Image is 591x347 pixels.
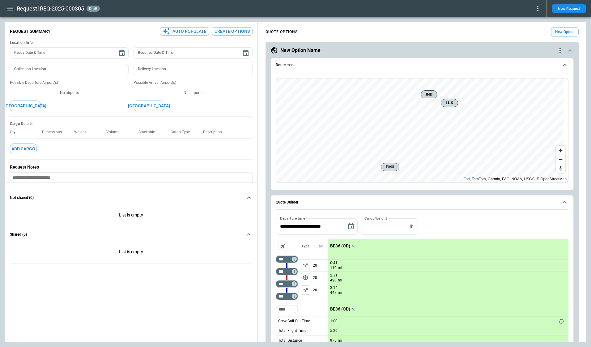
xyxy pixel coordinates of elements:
button: Reset bearing to north [556,164,565,173]
h1: Request [17,5,37,12]
span: Type of sector [301,273,310,282]
p: Volume [106,130,124,135]
span: LUK [444,100,455,106]
p: List is empty [10,205,253,227]
button: Not shared (0) [10,190,253,205]
span: Type of sector [301,261,310,270]
p: mi [338,278,342,283]
p: BE36 (OD) [330,243,350,249]
label: Cargo Weight [364,216,387,221]
p: 20 [313,259,328,272]
p: Taxi [317,244,324,249]
p: Dimensions [42,130,67,135]
p: 5:26 [330,328,338,333]
div: , TomTom, Garmin, FAO, NOAA, USGS, © OpenStreetMap [463,176,567,182]
p: 2:14 [330,285,338,290]
button: New Request [552,4,586,13]
p: 420 [330,278,337,283]
button: Zoom in [556,146,565,155]
button: [GEOGRAPHIC_DATA] [134,101,164,111]
p: No airports [10,90,129,96]
button: Choose date [240,47,252,59]
h6: Route map [276,63,294,67]
h6: Not shared (0) [10,196,34,200]
button: left aligned [301,285,310,295]
p: 110 [330,265,337,271]
button: Choose date [116,47,128,59]
button: Reset [557,316,566,326]
button: New Option Namequote-option-actions [270,47,574,54]
div: quote-option-actions [556,47,564,54]
span: package_2 [302,275,308,281]
div: Not found [276,255,298,263]
span: IND [423,91,434,97]
p: Request Summary [10,29,51,34]
button: left aligned [301,273,310,282]
div: Too short [276,280,298,288]
p: Type [301,244,309,249]
span: draft [88,6,99,11]
p: Total Distance [278,338,302,343]
p: Cargo Type [171,130,195,135]
p: Description [203,130,227,135]
canvas: Map [276,79,563,182]
p: BE36 (OD) [330,306,350,312]
p: List is empty [10,242,253,263]
button: left aligned [301,261,310,270]
p: Stackable [138,130,160,135]
span: PMU [384,164,397,170]
button: Auto Populate [160,27,209,36]
p: Crew Call Out Time [278,319,310,324]
h6: Shared (0) [10,233,27,237]
p: Possible Arrival Airport(s) [134,80,252,85]
button: Add Cargo [10,144,37,154]
div: Too short [276,293,298,300]
p: 1:00 [330,319,338,323]
label: Departure time [280,216,305,221]
button: Choose date, selected date is Sep 24, 2025 [345,220,357,233]
button: Zoom out [556,155,565,164]
button: Quote Builder [276,195,568,210]
button: Shared (0) [10,227,253,242]
span: Aircraft selection [278,242,287,251]
div: Not shared (0) [10,242,253,263]
p: 20 [313,284,328,296]
button: Create Options [212,27,253,36]
h2: REQ-2025-000305 [40,5,84,12]
h5: New Option Name [280,47,321,54]
p: mi [338,338,342,343]
p: Total Flight Time [278,328,306,333]
span: Type of sector [301,285,310,295]
p: Request Notes [10,165,253,170]
h6: Cargo Details [10,122,253,126]
button: Route map [276,58,568,72]
p: 20 [313,272,328,284]
p: Qty [10,130,20,135]
p: Possible Departure Airport(s) [10,80,129,85]
h6: Quote Builder [276,200,298,204]
div: Too short [276,306,298,313]
div: Route map [276,79,568,183]
button: New Option [551,27,579,37]
p: 0:41 [330,261,338,265]
p: No airports [134,90,252,96]
p: mi [338,290,342,295]
p: Weight [74,130,91,135]
p: 975 [330,338,337,343]
p: 2:31 [330,273,338,278]
h6: Location Info [10,41,253,45]
p: mi [338,265,342,271]
div: Not shared (0) [10,205,253,227]
h4: QUOTE OPTIONS [266,31,298,33]
div: Too short [276,268,298,275]
p: lb [410,224,414,229]
p: 447 [330,290,337,295]
a: Esri [463,177,470,181]
button: [GEOGRAPHIC_DATA] [10,101,41,111]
